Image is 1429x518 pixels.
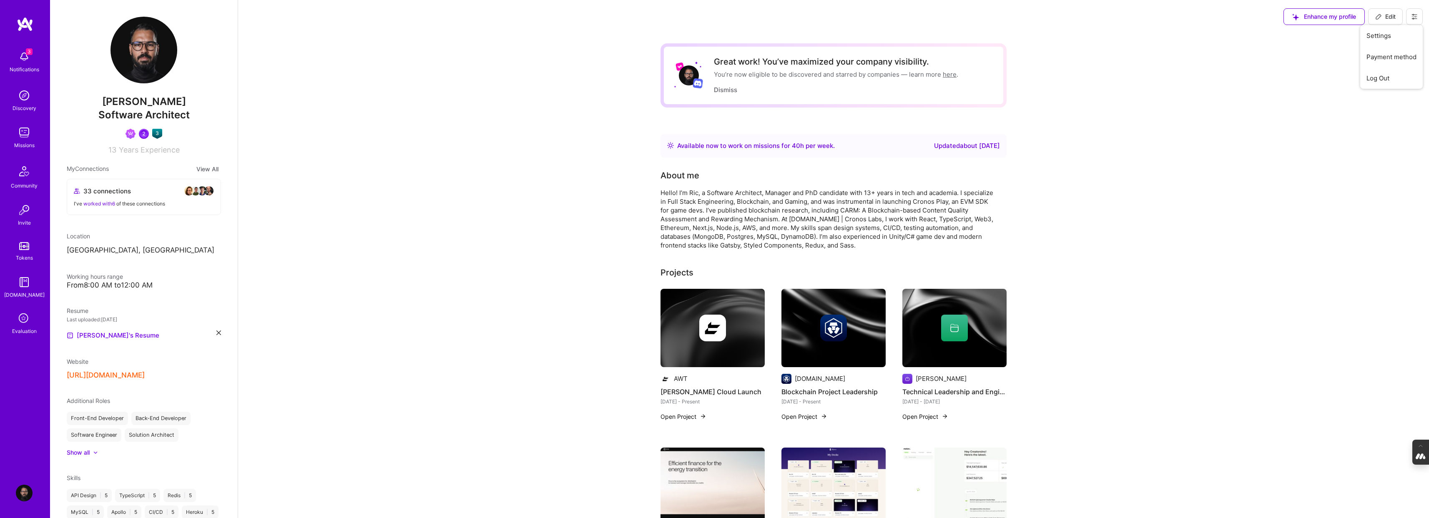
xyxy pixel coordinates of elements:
[126,129,136,139] img: Been on Mission
[111,17,177,83] img: User Avatar
[661,397,765,406] div: [DATE] - Present
[19,242,29,250] img: tokens
[12,327,37,335] div: Evaluation
[204,186,214,196] img: avatar
[714,70,958,79] div: You’re now eligible to be discovered and starred by companies — learn more .
[14,485,35,501] a: User Avatar
[1368,8,1403,25] button: Edit
[781,386,886,397] h4: Blockchain Project Leadership
[216,330,221,335] i: icon Close
[67,397,110,404] span: Additional Roles
[129,509,131,515] span: |
[184,186,194,196] img: avatar
[92,509,93,515] span: |
[693,78,703,88] img: Discord logo
[714,57,958,67] div: Great work! You’ve maximized your company visibility.
[16,274,33,290] img: guide book
[16,202,33,218] img: Invite
[16,311,32,327] i: icon SelectionTeam
[1360,68,1423,89] button: Log Out
[100,492,101,499] span: |
[14,141,35,150] div: Missions
[661,374,671,384] img: Company logo
[166,509,168,515] span: |
[74,199,214,208] div: I've of these connections
[679,65,699,85] img: User Avatar
[943,70,957,78] a: here
[26,48,33,55] span: 3
[67,474,80,481] span: Skills
[74,188,80,194] i: icon Collaborator
[17,17,33,32] img: logo
[67,489,112,502] div: API Design 5
[125,428,178,442] div: Solution Architect
[67,330,159,340] a: [PERSON_NAME]'s Resume
[184,492,186,499] span: |
[67,332,73,339] img: Resume
[676,62,684,71] img: Lyft logo
[148,492,150,499] span: |
[942,413,948,420] img: arrow-right
[197,186,207,196] img: avatar
[67,281,221,290] div: From 8:00 AM to 12:00 AM
[119,145,180,154] span: Years Experience
[902,397,1007,406] div: [DATE] - [DATE]
[902,386,1007,397] h4: Technical Leadership and Engineering Management
[83,200,115,207] span: worked with 6
[781,374,791,384] img: Company logo
[661,386,765,397] h4: [PERSON_NAME] Cloud Launch
[781,289,886,367] img: cover
[16,124,33,141] img: teamwork
[714,85,737,94] button: Dismiss
[206,509,208,515] span: |
[1292,14,1299,20] i: icon SuggestedTeams
[661,188,994,250] div: Hello! I’m Ric, a Software Architect, Manager and PhD candidate with 13+ years in tech and academ...
[792,142,800,150] span: 40
[67,245,221,255] p: [GEOGRAPHIC_DATA], [GEOGRAPHIC_DATA]
[16,87,33,104] img: discovery
[194,164,221,174] button: View All
[67,232,221,240] div: Location
[191,186,201,196] img: avatar
[14,161,34,181] img: Community
[67,358,88,365] span: Website
[98,109,190,121] span: Software Architect
[1375,13,1396,21] span: Edit
[67,307,88,314] span: Resume
[677,141,835,151] div: Available now to work on missions for h per week .
[1360,25,1423,46] button: Settings
[661,169,699,182] div: About me
[16,253,33,262] div: Tokens
[902,374,912,384] img: Company logo
[934,141,1000,151] div: Updated about [DATE]
[67,315,221,324] div: Last uploaded: [DATE]
[11,181,38,190] div: Community
[4,290,45,299] div: [DOMAIN_NAME]
[16,48,33,65] img: bell
[67,428,121,442] div: Software Engineer
[820,315,847,341] img: Company logo
[67,179,221,215] button: 33 connectionsavataravataravataravatarI've worked with6 of these connections
[902,289,1007,367] img: cover
[115,489,160,502] div: TypeScript 5
[131,412,191,425] div: Back-End Developer
[83,187,131,195] span: 33 connections
[1360,46,1423,68] button: Payment method
[67,412,128,425] div: Front-End Developer
[13,104,36,113] div: Discovery
[661,412,706,421] button: Open Project
[674,374,688,383] div: AWT
[67,448,90,457] div: Show all
[16,485,33,501] img: User Avatar
[661,289,765,367] img: cover
[67,164,109,174] span: My Connections
[163,489,196,502] div: Redis 5
[781,397,886,406] div: [DATE] - Present
[67,95,221,108] span: [PERSON_NAME]
[18,218,31,227] div: Invite
[667,142,674,149] img: Availability
[916,374,967,383] div: [PERSON_NAME]
[67,371,145,380] button: [URL][DOMAIN_NAME]
[795,374,845,383] div: [DOMAIN_NAME]
[700,413,706,420] img: arrow-right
